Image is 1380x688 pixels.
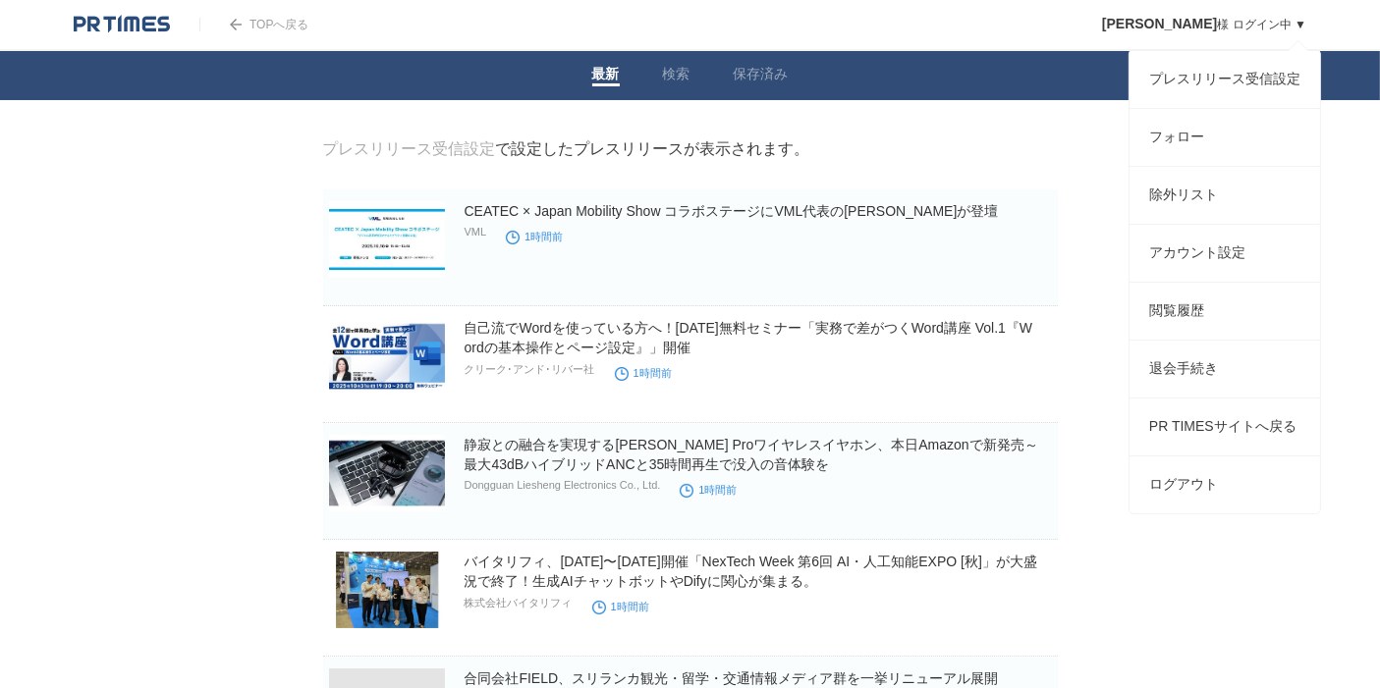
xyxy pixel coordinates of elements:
p: 株式会社バイタリフィ [465,596,573,610]
a: 検索 [663,66,690,86]
img: logo.png [74,15,170,34]
span: [PERSON_NAME] [1102,16,1217,31]
a: アカウント設定 [1130,225,1320,282]
time: 1時間前 [592,601,649,612]
a: 除外リスト [1130,167,1320,224]
time: 1時間前 [615,367,672,379]
img: CEATEC × Japan Mobility Show コラボステージにVML代表の山下が登壇 [329,201,445,278]
a: フォロー [1130,109,1320,166]
a: バイタリフィ、[DATE]〜[DATE]開催「NexTech Week 第6回 AI・人工知能EXPO [秋]」が大盛況で終了！生成AIチャットボットやDifyに関心が集まる。 [465,554,1037,589]
time: 1時間前 [506,231,563,242]
a: 自己流でWordを使っている方へ！[DATE]無料セミナー「実務で差がつくWord講座 Vol.1『Wordの基本操作とページ設定』」開催 [465,320,1033,355]
div: で設定したプレスリリースが表示されます。 [323,139,810,160]
a: プレスリリース受信設定 [1130,51,1320,108]
a: 合同会社FIELD、スリランカ観光・留学・交通情報メディア群を一挙リニューアル展開 [465,670,999,686]
a: TOPへ戻る [199,18,308,31]
img: バイタリフィ、2025年10月8日〜10日開催「NexTech Week 第6回 AI・人工知能EXPO [秋]」が大盛況で終了！生成AIチャットボットやDifyに関心が集まる。 [329,552,445,628]
a: 閲覧履歴 [1130,283,1320,340]
p: VML [465,226,487,238]
p: Dongguan Liesheng Electronics Co., Ltd. [465,479,661,491]
a: ログアウト [1130,456,1320,513]
a: 退会手続き [1130,341,1320,397]
a: 最新 [592,66,620,86]
img: arrow.png [230,19,242,30]
a: プレスリリース受信設定 [323,140,496,157]
a: 保存済み [734,66,789,86]
img: 静寂との融合を実現するHAYLOU Mori Proワイヤレスイヤホン、本日Amazonで新発売～最大43dBハイブリッドANCと35時間再生で没入の音体験を [329,435,445,511]
p: クリーク･アンド･リバー社 [465,362,595,377]
a: 静寂との融合を実現する[PERSON_NAME] Proワイヤレスイヤホン、本日Amazonで新発売～最大43dBハイブリッドANCと35時間再生で没入の音体験を [465,437,1038,472]
a: PR TIMESサイトへ戻る [1130,398,1320,455]
a: [PERSON_NAME]様 ログイン中 ▼ [1102,18,1306,31]
img: 自己流でWordを使っている方へ！10/31（金）無料セミナー「実務で差がつくWord講座 Vol.1『Wordの基本操作とページ設定』」開催 [329,318,445,395]
time: 1時間前 [680,484,737,496]
a: CEATEC × Japan Mobility Show コラボステージにVML代表の[PERSON_NAME]が登壇 [465,203,999,219]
